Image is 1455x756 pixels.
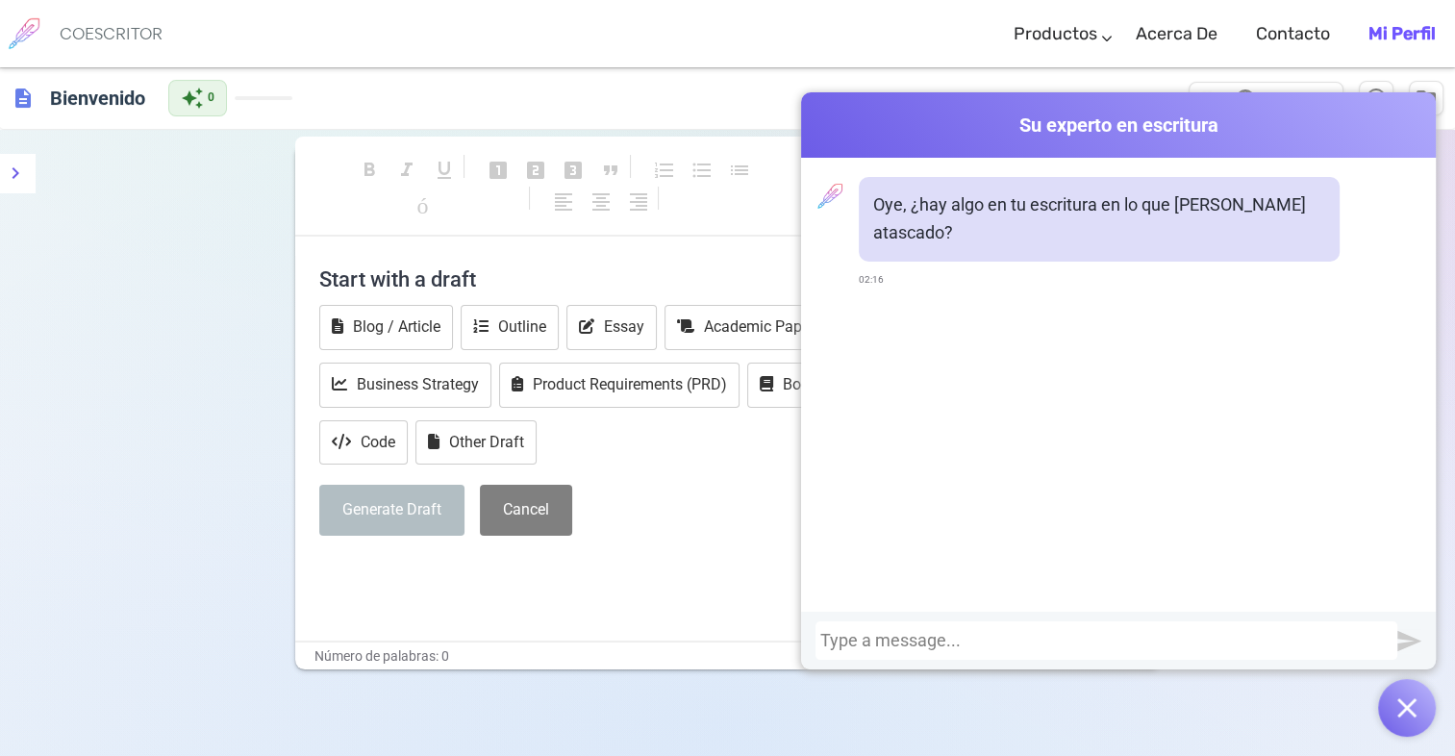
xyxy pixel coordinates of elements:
[208,88,214,108] span: 0
[552,190,575,214] span: format_align_left
[811,177,849,215] img: perfil
[627,190,650,214] span: format_align_right
[747,363,878,408] button: Book Report
[1359,81,1393,115] button: Ayuda y accesos directos
[181,87,204,110] span: auto_awesome
[562,159,585,182] span: looks_3
[859,266,884,294] span: 02:16
[319,256,1137,302] h4: Start with a draft
[1136,6,1217,63] a: Acerca de
[415,420,537,466] button: Other Draft
[319,485,464,536] button: Generate Draft
[295,643,1161,670] div: Número de palabras: 0
[1368,6,1436,63] a: Mi perfil
[1256,6,1330,63] a: Contacto
[681,190,889,214] span: descargar
[499,363,740,408] button: Product Requirements (PRD)
[319,420,408,466] button: Code
[599,159,622,182] span: format_quote
[1365,87,1388,110] span: help_outline
[487,159,510,182] span: looks_one
[653,159,676,182] span: format_list_numbered
[319,305,453,350] button: Blog / Article
[690,159,714,182] span: format_list_bulleted
[1014,6,1097,63] a: Productos
[873,191,1325,247] p: Oye, ¿hay algo en tu escritura en lo que [PERSON_NAME] atascado?
[665,305,827,350] button: Academic Paper
[728,159,1097,182] span: lista de verificación
[1234,88,1257,111] span: language
[319,363,491,408] button: Business Strategy
[524,159,547,182] span: looks_two
[42,79,153,117] h6: Click to edit title
[433,159,456,182] span: format_underlined
[1368,23,1436,44] b: Mi perfil
[1397,629,1421,653] img: Enviar
[12,87,35,110] span: description
[60,25,163,42] h6: COESCRITOR
[480,485,572,536] button: Cancel
[461,305,559,350] button: Outline
[566,305,657,350] button: Essay
[801,112,1436,139] span: Su experto en escritura
[395,159,418,182] span: format_italic
[394,190,521,214] span: código
[1409,81,1443,115] button: Administrar documentos
[1415,87,1438,110] span: folder
[358,159,381,182] span: format_bold
[590,190,613,214] span: format_align_center
[1261,89,1337,109] span: Búsqueda web
[1397,698,1417,718] img: Cerrar chat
